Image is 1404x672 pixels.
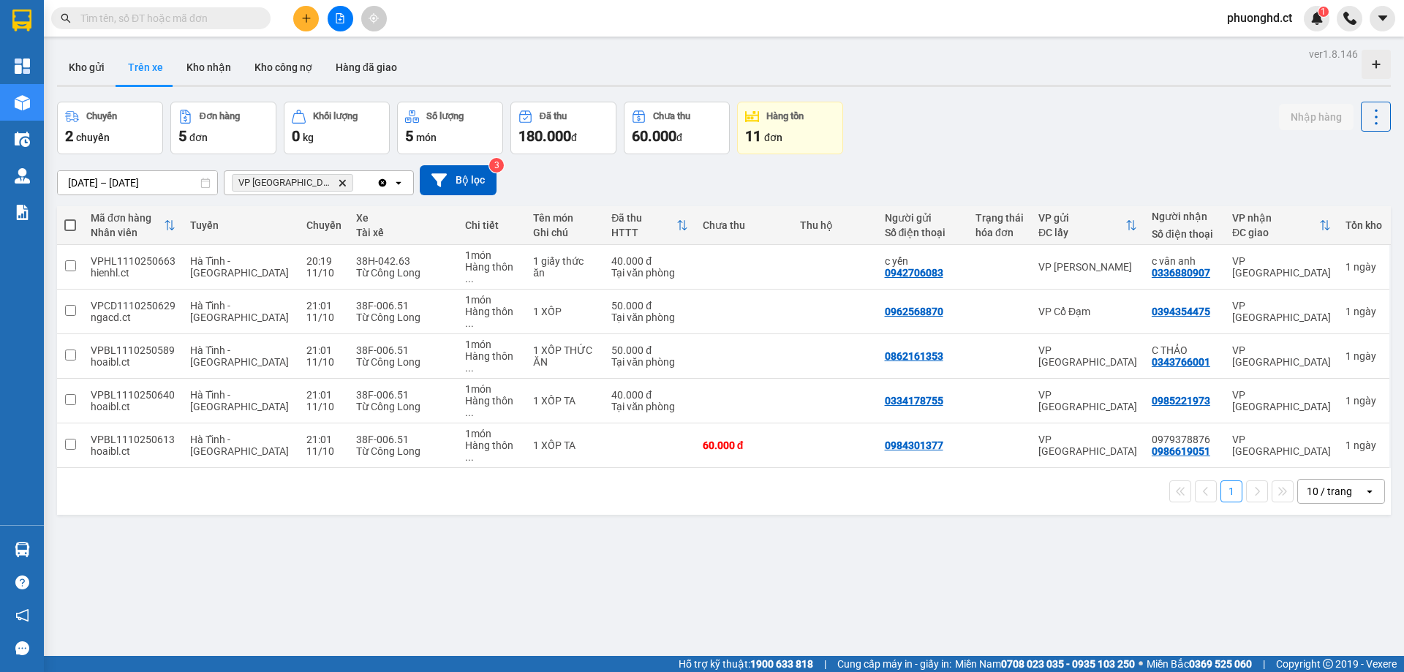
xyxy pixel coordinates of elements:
[356,312,450,323] div: Từ Công Long
[465,383,519,395] div: 1 món
[1345,306,1382,317] div: 1
[611,227,676,238] div: HTTT
[1323,659,1333,669] span: copyright
[1345,261,1382,273] div: 1
[1139,661,1143,667] span: ⚪️
[91,401,175,412] div: hoaibl.ct
[170,102,276,154] button: Đơn hàng5đơn
[1038,227,1125,238] div: ĐC lấy
[306,267,341,279] div: 11/10
[1232,212,1319,224] div: VP nhận
[885,306,943,317] div: 0962568870
[356,267,450,279] div: Từ Công Long
[533,227,597,238] div: Ghi chú
[1232,434,1331,457] div: VP [GEOGRAPHIC_DATA]
[190,434,289,457] span: Hà Tĩnh - [GEOGRAPHIC_DATA]
[393,177,404,189] svg: open
[80,10,253,26] input: Tìm tên, số ĐT hoặc mã đơn
[533,212,597,224] div: Tên món
[57,50,116,85] button: Kho gửi
[1038,306,1137,317] div: VP Cổ Đạm
[1309,46,1358,62] div: ver 1.8.146
[356,300,450,312] div: 38F-006.51
[533,255,597,279] div: 1 giấy thức ăn
[611,389,687,401] div: 40.000 đ
[1364,486,1375,497] svg: open
[306,389,341,401] div: 21:01
[1263,656,1265,672] span: |
[369,13,379,23] span: aim
[15,641,29,655] span: message
[611,356,687,368] div: Tại văn phòng
[1038,344,1137,368] div: VP [GEOGRAPHIC_DATA]
[611,300,687,312] div: 50.000 đ
[91,267,175,279] div: hienhl.ct
[306,445,341,457] div: 11/10
[824,656,826,672] span: |
[15,205,30,220] img: solution-icon
[1152,395,1210,407] div: 0985221973
[1152,267,1210,279] div: 0336880907
[1354,261,1376,273] span: ngày
[1370,6,1395,31] button: caret-down
[306,356,341,368] div: 11/10
[611,344,687,356] div: 50.000 đ
[465,339,519,350] div: 1 món
[356,175,358,190] input: Selected VP Hà Đông.
[611,255,687,267] div: 40.000 đ
[611,312,687,323] div: Tại văn phòng
[1147,656,1252,672] span: Miền Bắc
[1345,350,1382,362] div: 1
[800,219,870,231] div: Thu hộ
[1310,12,1324,25] img: icon-new-feature
[190,255,289,279] span: Hà Tĩnh - [GEOGRAPHIC_DATA]
[306,219,341,231] div: Chuyến
[611,267,687,279] div: Tại văn phòng
[356,227,450,238] div: Tài xế
[885,212,961,224] div: Người gửi
[465,350,519,374] div: Hàng thông thường
[1321,7,1326,17] span: 1
[356,401,450,412] div: Từ Công Long
[190,344,289,368] span: Hà Tĩnh - [GEOGRAPHIC_DATA]
[15,168,30,184] img: warehouse-icon
[1307,484,1352,499] div: 10 / trang
[604,206,695,245] th: Toggle SortBy
[15,542,30,557] img: warehouse-icon
[1152,356,1210,368] div: 0343766001
[465,407,474,418] span: ...
[1152,434,1218,445] div: 0979378876
[306,300,341,312] div: 21:01
[306,312,341,323] div: 11/10
[306,255,341,267] div: 20:19
[91,356,175,368] div: hoaibl.ct
[232,174,353,192] span: VP Hà Đông, close by backspace
[65,127,73,145] span: 2
[465,395,519,418] div: Hàng thông thường
[306,344,341,356] div: 21:01
[86,111,117,121] div: Chuyến
[533,344,597,368] div: 1 XỐP THỨC ĂN
[15,132,30,147] img: warehouse-icon
[420,165,497,195] button: Bộ lọc
[1232,227,1319,238] div: ĐC giao
[377,177,388,189] svg: Clear all
[1038,389,1137,412] div: VP [GEOGRAPHIC_DATA]
[975,212,1024,224] div: Trạng thái
[91,344,175,356] div: VPBL1110250589
[1152,211,1218,222] div: Người nhận
[76,132,110,143] span: chuyến
[518,127,571,145] span: 180.000
[91,445,175,457] div: hoaibl.ct
[15,608,29,622] span: notification
[885,267,943,279] div: 0942706083
[1215,9,1304,27] span: phuonghd.ct
[1038,212,1125,224] div: VP gửi
[292,127,300,145] span: 0
[1354,395,1376,407] span: ngày
[313,111,358,121] div: Khối lượng
[335,13,345,23] span: file-add
[1232,255,1331,279] div: VP [GEOGRAPHIC_DATA]
[356,389,450,401] div: 38F-006.51
[465,317,474,329] span: ...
